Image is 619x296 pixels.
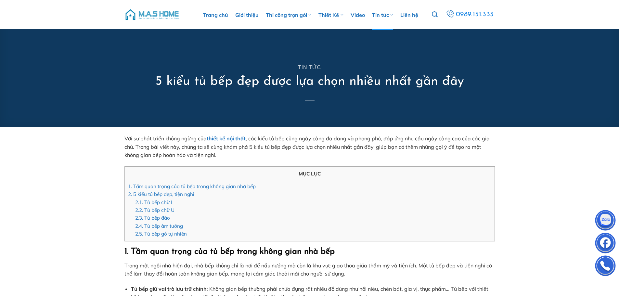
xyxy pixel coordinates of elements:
[124,135,490,158] span: Với sự phát triển không ngừng của , các kiểu tủ bếp cũng ngày càng đa dạng và phong phú, đáp ứng ...
[298,65,321,70] a: Tin tức
[596,234,615,254] img: Facebook
[124,262,492,277] span: Trong một ngôi nhà hiện đại, nhà bếp không chỉ là nơi để nấu nướng mà còn là khu vực giao thoa gi...
[128,170,491,178] p: MỤC LỤC
[155,73,464,90] h1: 5 kiểu tủ bếp đẹp được lựa chọn nhiều nhất gần đây
[207,135,246,142] a: thiết kế nội thất
[135,199,174,205] a: 2.1. Tủ bếp chữ L
[596,257,615,277] img: Phone
[596,212,615,231] img: Zalo
[124,248,335,256] b: 1. Tầm quan trọng của tủ bếp trong không gian nhà bếp
[432,8,438,21] a: Tìm kiếm
[135,215,170,221] a: 2.3. Tủ bếp đảo
[135,207,174,213] a: 2.2. Tủ bếp chữ U
[135,231,187,237] a: 2.5. Tủ bếp gỗ tự nhiên
[445,9,495,20] a: 0989.151.333
[135,223,183,229] a: 2.4. Tủ bếp âm tường
[128,183,256,189] a: 1. Tầm quan trọng của tủ bếp trong không gian nhà bếp
[456,9,494,20] span: 0989.151.333
[124,5,180,24] img: M.A.S HOME – Tổng Thầu Thiết Kế Và Xây Nhà Trọn Gói
[128,191,194,197] a: 2. 5 kiểu tủ bếp đẹp, tiện nghi
[131,286,207,292] b: Tủ bếp giữ vai trò lưu trữ chính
